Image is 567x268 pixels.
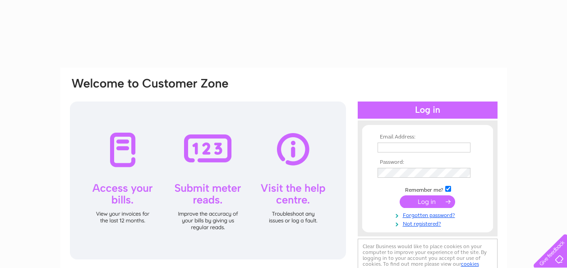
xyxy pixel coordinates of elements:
[375,159,480,166] th: Password:
[400,195,455,208] input: Submit
[378,219,480,227] a: Not registered?
[375,185,480,194] td: Remember me?
[375,134,480,140] th: Email Address:
[378,210,480,219] a: Forgotten password?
